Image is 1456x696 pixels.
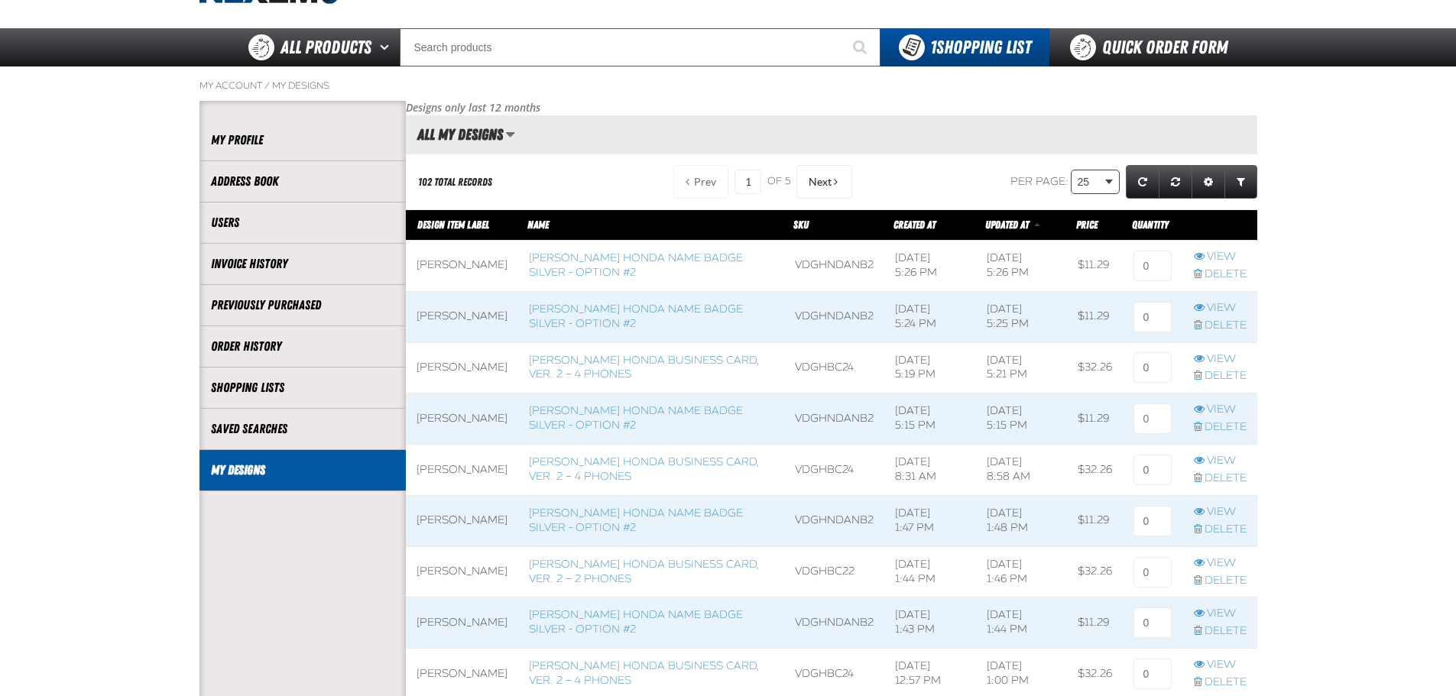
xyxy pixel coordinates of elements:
[784,546,884,597] td: VDGHBC22
[1194,267,1247,282] a: Delete row action
[529,455,759,483] a: [PERSON_NAME] Honda Business Card, Ver. 2 – 4 Phones
[529,608,743,636] a: [PERSON_NAME] Honda Name Badge Silver - Option #2
[272,79,329,92] a: My Designs
[529,354,759,381] a: [PERSON_NAME] Honda Business Card, Ver. 2 – 4 Phones
[767,175,790,189] span: of 5
[1126,165,1159,199] a: Refresh grid action
[784,597,884,649] td: VDGHNDANB2
[1133,607,1172,638] input: 0
[527,219,549,231] a: Name
[1194,523,1247,537] a: Delete row action
[784,495,884,546] td: VDGHNDANB2
[884,445,976,496] td: [DATE] 8:31 AM
[211,131,394,149] a: My Profile
[1133,455,1172,485] input: 0
[199,79,1257,92] nav: Breadcrumbs
[1194,607,1247,621] a: View row action
[1067,240,1123,291] td: $11.29
[406,342,518,393] td: [PERSON_NAME]
[1194,420,1247,435] a: Delete row action
[211,255,394,273] a: Invoice History
[1159,165,1192,199] a: Reset grid action
[211,338,394,355] a: Order History
[734,170,761,194] input: Current page number
[211,379,394,397] a: Shopping Lists
[784,393,884,445] td: VDGHNDANB2
[1010,175,1068,188] span: Per page:
[796,165,852,199] button: Next Page
[976,445,1068,496] td: [DATE] 8:58 AM
[406,393,518,445] td: [PERSON_NAME]
[1194,471,1247,486] a: Delete row action
[199,79,262,92] a: My Account
[1132,219,1169,231] span: Quantity
[1067,546,1123,597] td: $32.26
[529,558,759,585] a: [PERSON_NAME] Honda Business Card, Ver. 2 – 2 Phones
[211,461,394,479] a: My Designs
[417,219,489,231] a: Design Item Label
[784,240,884,291] td: VDGHNDANB2
[1194,250,1247,264] a: View row action
[976,393,1068,445] td: [DATE] 5:15 PM
[784,291,884,342] td: VDGHNDANB2
[1194,675,1247,690] a: Delete row action
[884,240,976,291] td: [DATE] 5:26 PM
[930,37,1031,58] span: Shopping List
[211,214,394,231] a: Users
[985,219,1031,231] a: Updated At
[884,342,976,393] td: [DATE] 5:19 PM
[884,393,976,445] td: [DATE] 5:15 PM
[784,342,884,393] td: VDGHBC24
[406,126,503,143] h2: All My Designs
[1067,393,1123,445] td: $11.29
[1194,658,1247,672] a: View row action
[406,291,518,342] td: [PERSON_NAME]
[1194,403,1247,417] a: View row action
[1194,369,1247,384] a: Delete row action
[1194,505,1247,520] a: View row action
[1078,174,1102,190] span: 25
[1067,495,1123,546] td: $11.29
[529,507,743,534] a: [PERSON_NAME] Honda Name Badge Silver - Option #2
[976,495,1068,546] td: [DATE] 1:48 PM
[1049,28,1257,66] a: Quick Order Form
[406,495,518,546] td: [PERSON_NAME]
[784,445,884,496] td: VDGHBC24
[985,219,1029,231] span: Updated At
[1067,445,1123,496] td: $32.26
[1133,251,1172,281] input: 0
[1133,352,1172,383] input: 0
[375,28,400,66] button: Open All Products pages
[884,495,976,546] td: [DATE] 1:47 PM
[842,28,880,66] button: Start Searching
[406,101,1257,115] p: Designs only last 12 months
[211,173,394,190] a: Address Book
[264,79,270,92] span: /
[976,240,1068,291] td: [DATE] 5:26 PM
[406,597,518,649] td: [PERSON_NAME]
[880,28,1049,66] button: You have 1 Shopping List. Open to view details
[406,445,518,496] td: [PERSON_NAME]
[976,546,1068,597] td: [DATE] 1:46 PM
[1194,319,1247,333] a: Delete row action
[1133,659,1172,689] input: 0
[1133,557,1172,588] input: 0
[1133,506,1172,536] input: 0
[1224,165,1257,199] a: Expand or Collapse Grid Filters
[1194,556,1247,571] a: View row action
[1194,624,1247,639] a: Delete row action
[505,121,515,147] button: Manage grid views. Current view is All My Designs
[1194,574,1247,588] a: Delete row action
[1194,454,1247,468] a: View row action
[976,291,1068,342] td: [DATE] 5:25 PM
[884,291,976,342] td: [DATE] 5:24 PM
[529,251,743,279] a: [PERSON_NAME] Honda Name Badge Silver - Option #2
[400,28,880,66] input: Search
[1133,403,1172,434] input: 0
[793,219,809,231] a: SKU
[529,303,743,330] a: [PERSON_NAME] Honda Name Badge Silver - Option #2
[976,342,1068,393] td: [DATE] 5:21 PM
[529,404,743,432] a: [PERSON_NAME] Honda Name Badge Silver - Option #2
